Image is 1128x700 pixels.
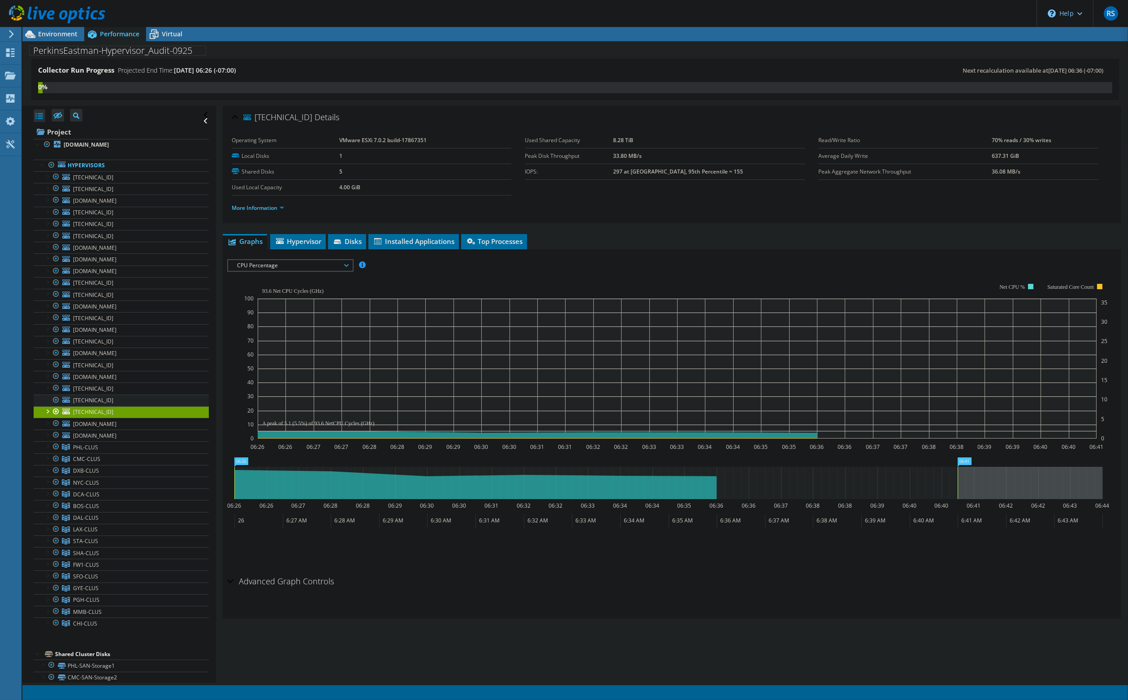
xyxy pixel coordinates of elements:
[34,418,209,430] a: [DOMAIN_NAME]
[1095,502,1109,509] text: 06:44
[34,171,209,183] a: [TECHNICAL_ID]
[232,167,339,176] label: Shared Disks
[73,514,99,522] span: DAL-CLUS
[73,267,117,275] span: [DOMAIN_NAME]
[922,443,936,451] text: 06:38
[34,559,209,570] a: FW1-CLUS
[278,443,292,451] text: 06:26
[29,46,206,56] h1: PerkinsEastman-Hypervisor_Audit-0925
[420,502,434,509] text: 06:30
[247,407,254,414] text: 20
[999,284,1025,290] text: Net CPU %
[339,168,342,175] b: 5
[1101,357,1107,365] text: 20
[38,82,43,92] div: 0%
[73,303,117,310] span: [DOMAIN_NAME]
[232,183,339,192] label: Used Local Capacity
[73,338,113,345] span: [TECHNICAL_ID]
[73,596,99,604] span: PGH-CLUS
[34,383,209,394] a: [TECHNICAL_ID]
[232,136,339,145] label: Operating System
[34,465,209,477] a: DXB-CLUS
[1033,443,1047,451] text: 06:40
[999,502,1013,509] text: 06:42
[34,139,209,151] a: [DOMAIN_NAME]
[838,502,852,509] text: 06:38
[247,309,254,316] text: 90
[818,136,992,145] label: Read/Write Ratio
[810,443,824,451] text: 06:36
[774,502,788,509] text: 06:37
[73,232,113,240] span: [TECHNICAL_ID]
[73,502,99,510] span: BOS-CLUS
[247,378,254,386] text: 40
[73,220,113,228] span: [TECHNICAL_ID]
[934,502,948,509] text: 06:40
[251,435,254,442] text: 0
[992,168,1020,175] b: 36.08 MB/s
[613,502,627,509] text: 06:34
[232,204,284,212] a: More Information
[34,583,209,594] a: GYE-CLUS
[233,260,348,271] span: CPU Percentage
[262,288,324,294] text: 93.6 Net CPU Cycles (GHz)
[73,279,113,287] span: [TECHNICAL_ID]
[227,572,334,590] h2: Advanced Graph Controls
[73,549,99,557] span: SHA-CLUS
[558,443,572,451] text: 06:31
[838,443,851,451] text: 06:36
[356,502,370,509] text: 06:28
[1062,443,1076,451] text: 06:40
[73,396,113,404] span: [TECHNICAL_ID]
[754,443,768,451] text: 06:35
[34,359,209,371] a: [TECHNICAL_ID]
[324,502,337,509] text: 06:28
[251,443,264,451] text: 06:26
[55,649,209,660] div: Shared Cluster Disks
[34,488,209,500] a: DCA-CLUS
[73,361,113,369] span: [TECHNICAL_ID]
[549,502,562,509] text: 06:32
[452,502,466,509] text: 06:30
[677,502,691,509] text: 06:35
[525,136,613,145] label: Used Shared Capacity
[698,443,712,451] text: 06:34
[73,620,97,627] span: CHI-CLUS
[484,502,498,509] text: 06:31
[34,218,209,230] a: [TECHNICAL_ID]
[502,443,516,451] text: 06:30
[73,573,98,580] span: SFO-CLUS
[613,136,633,144] b: 8.28 TiB
[34,606,209,617] a: MMB-CLUS
[73,291,113,299] span: [TECHNICAL_ID]
[73,244,117,252] span: [DOMAIN_NAME]
[950,443,964,451] text: 06:38
[247,392,254,400] text: 30
[38,30,78,38] span: Environment
[894,443,908,451] text: 06:37
[73,467,99,474] span: DXB-CLUS
[73,174,113,181] span: [TECHNICAL_ID]
[73,373,117,381] span: [DOMAIN_NAME]
[517,502,531,509] text: 06:32
[1089,443,1103,451] text: 06:41
[418,443,432,451] text: 06:29
[34,406,209,418] a: [TECHNICAL_ID]
[339,183,360,191] b: 4.00 GiB
[262,420,375,426] text: A peak of 5.1 (5.5%) of 93.6 NetCPU Cycles (GHz)
[34,500,209,512] a: BOS-CLUS
[818,152,992,161] label: Average Daily Write
[73,443,98,451] span: PHL-CLUS
[315,112,339,122] span: Details
[1101,299,1107,306] text: 35
[870,502,884,509] text: 06:39
[73,432,117,439] span: [DOMAIN_NAME]
[34,230,209,242] a: [TECHNICAL_ID]
[34,535,209,547] a: STA-CLUS
[34,672,209,683] a: CMC-SAN-Storage2
[227,237,263,246] span: Graphs
[1047,284,1094,290] text: Saturated Core Count
[866,443,880,451] text: 06:37
[645,502,659,509] text: 06:34
[73,256,117,263] span: [DOMAIN_NAME]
